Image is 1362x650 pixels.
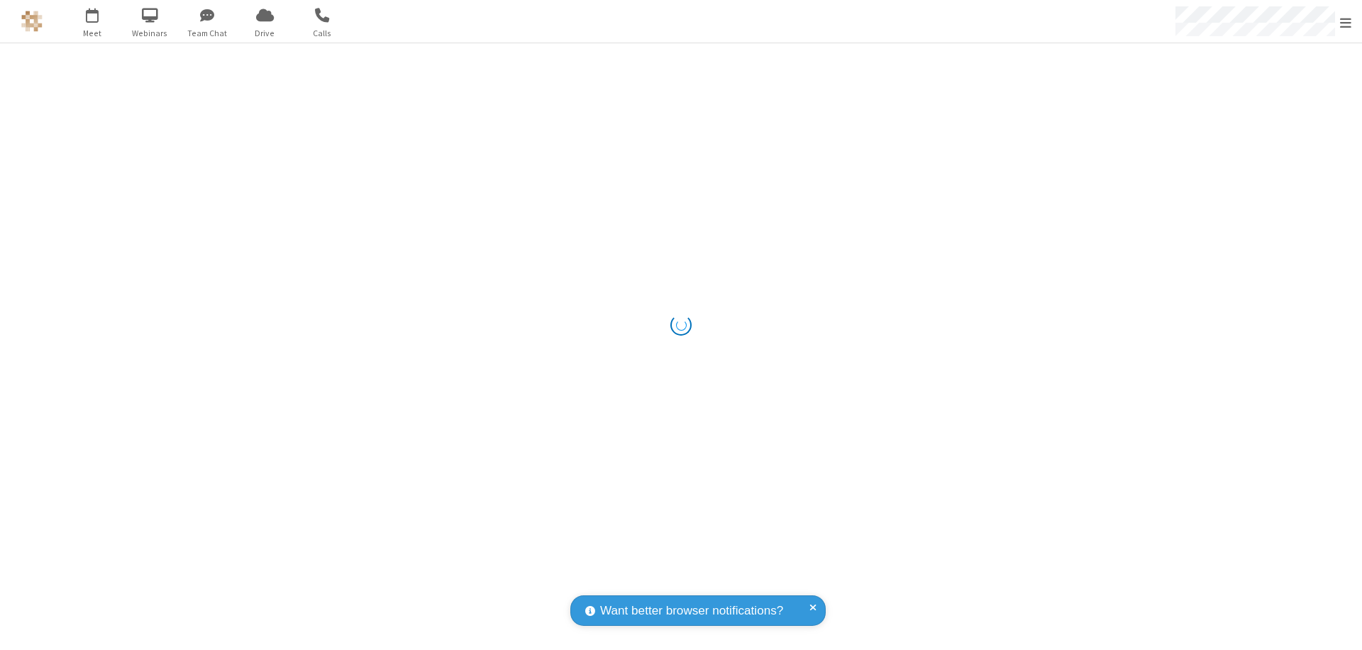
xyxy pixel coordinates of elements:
[296,27,349,40] span: Calls
[181,27,234,40] span: Team Chat
[600,602,783,620] span: Want better browser notifications?
[66,27,119,40] span: Meet
[21,11,43,32] img: QA Selenium DO NOT DELETE OR CHANGE
[238,27,292,40] span: Drive
[123,27,177,40] span: Webinars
